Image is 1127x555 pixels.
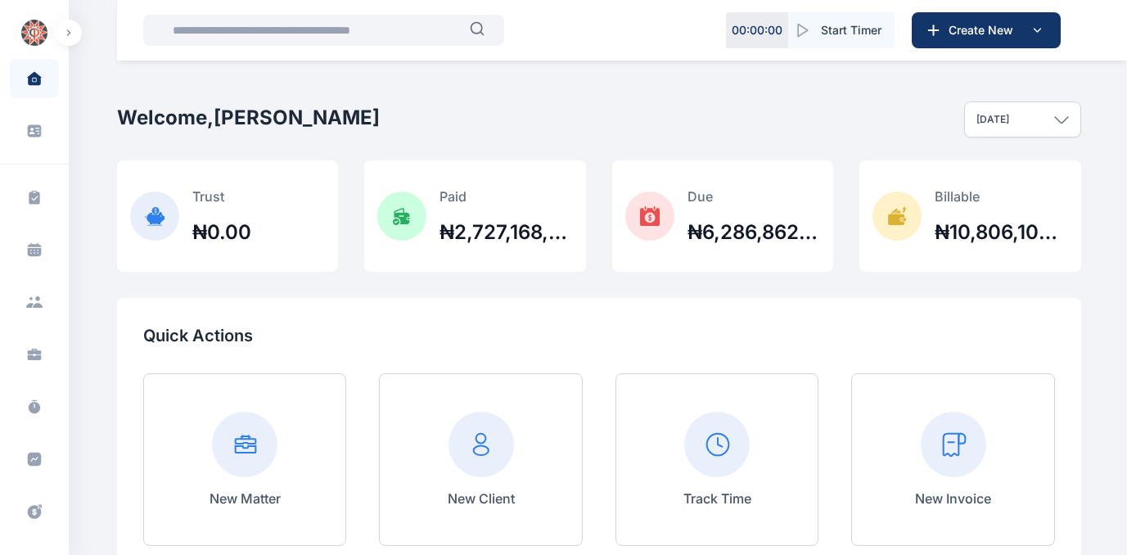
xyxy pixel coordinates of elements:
h2: ₦10,806,108,061.19 [935,219,1068,246]
p: New Matter [210,489,281,508]
p: [DATE] [976,113,1009,126]
span: Start Timer [821,22,881,38]
h2: Welcome, [PERSON_NAME] [117,105,380,131]
p: Trust [192,187,251,206]
span: Create New [942,22,1027,38]
p: New Client [448,489,515,508]
h2: ₦0.00 [192,219,251,246]
p: Billable [935,187,1068,206]
button: Start Timer [788,12,895,48]
p: Track Time [683,489,751,508]
button: Create New [912,12,1061,48]
p: Paid [440,187,573,206]
p: Due [687,187,821,206]
p: Quick Actions [143,324,1055,347]
p: 00 : 00 : 00 [732,22,782,38]
h2: ₦6,286,862,611.12 [687,219,821,246]
h2: ₦2,727,168,572.39 [440,219,573,246]
p: New Invoice [915,489,991,508]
